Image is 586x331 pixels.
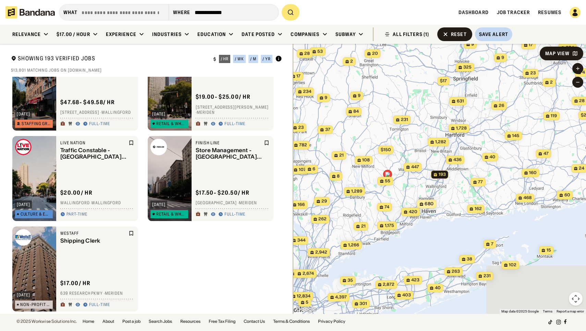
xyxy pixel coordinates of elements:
a: Resources [180,319,200,323]
span: 7 [491,241,493,247]
a: Terms (opens in new tab) [543,309,552,313]
div: Map View [545,51,570,56]
div: Industries [152,31,182,37]
div: © 2025 Workwise Solutions Inc. [16,319,77,323]
a: Contact Us [244,319,265,323]
span: 1,289 [351,188,362,194]
span: 160 [529,170,537,176]
span: 325 [463,64,472,70]
div: $ 19.00 - $25.00 / hr [196,93,251,100]
span: Job Tracker [497,9,530,15]
div: / yr [263,57,271,61]
a: Report a map error [557,309,584,313]
a: Dashboard [459,9,489,15]
div: Full-time [224,212,245,217]
span: 231 [401,117,408,123]
a: Search Jobs [149,319,172,323]
div: $17.00 / hour [57,31,90,37]
span: 447 [411,164,419,170]
div: / wk [235,57,244,61]
div: Date Posted [242,31,275,37]
span: 2 [350,59,353,64]
span: 24 [579,165,584,171]
span: 1,175 [384,223,394,229]
span: 263 [452,269,460,274]
span: 74 [384,204,389,210]
div: Part-time [66,212,87,217]
div: Finish Line [196,140,263,146]
div: $ [213,57,216,62]
span: 38 [467,256,472,262]
span: 21 [361,223,365,229]
span: 1,282 [435,139,446,145]
div: ALL FILTERS (1) [393,32,429,37]
span: 2,872 [383,282,394,287]
div: Culture & Entertainment [21,212,51,216]
div: what [63,9,77,15]
span: 423 [411,277,419,283]
div: Retail & Wholesale [156,212,186,216]
a: Open this area in Google Maps (opens a new window) [295,305,317,314]
span: 782 [299,142,307,148]
a: About [102,319,114,323]
span: 12,834 [297,293,310,299]
div: Where [173,9,191,15]
span: 403 [402,292,411,298]
span: 436 [453,157,462,163]
span: 9 [471,41,474,47]
span: 119 [551,113,557,119]
a: Post a job [122,319,141,323]
div: Reset [451,32,467,37]
span: 2 [550,79,553,85]
span: 20 [372,51,378,57]
span: 47 [543,151,548,157]
span: 102 [509,262,516,268]
span: 6 [313,166,315,172]
div: Full-time [89,121,110,127]
div: [DATE] [17,203,30,207]
span: 107 [298,167,306,173]
div: Westaff [60,231,127,236]
div: [STREET_ADDRESS] · Wallingford [60,110,134,115]
span: 40 [435,285,440,291]
div: Retail & Wholesale [156,122,186,126]
span: 26 [499,103,504,109]
div: Save Alert [479,31,508,37]
span: 77 [478,179,483,185]
span: 55 [385,178,390,184]
div: Full-time [89,302,110,308]
div: Traffic Constable - [GEOGRAPHIC_DATA]- [GEOGRAPHIC_DATA] [60,147,127,160]
span: 193 [438,172,445,177]
div: 513,801 matching jobs on [DOMAIN_NAME] [11,68,282,73]
div: [DATE] [152,112,166,116]
div: Store Management - [GEOGRAPHIC_DATA], [GEOGRAPHIC_DATA] [196,147,263,160]
span: 2,942 [315,249,327,255]
span: 5 [306,299,308,305]
span: 262 [318,216,327,222]
span: 37 [325,127,330,133]
img: Finish Line logo [150,139,167,155]
div: Showing 193 Verified Jobs [11,55,208,63]
span: 4,397 [335,294,347,300]
div: grid [11,77,282,314]
div: Live Nation [60,140,127,146]
span: 15 [546,247,551,253]
span: 84 [353,109,359,114]
a: Terms & Conditions [273,319,310,323]
div: $ 17.00 / hr [60,280,90,287]
span: 21 [339,152,343,158]
span: 468 [523,195,532,201]
div: $ 17.50 - $20.50 / hr [196,189,249,196]
img: Live Nation logo [15,139,32,155]
div: [GEOGRAPHIC_DATA] · Meriden [196,200,269,206]
div: Non-Profit & Public Service [20,303,51,307]
span: 1,266 [348,242,359,248]
span: $150 [380,147,391,152]
img: Bandana logotype [5,6,55,19]
img: Google [295,305,317,314]
div: Staffing Group [22,122,51,126]
div: Subway [335,31,356,37]
div: / m [250,57,256,61]
div: [DATE] [17,293,30,297]
span: 166 [297,202,305,208]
